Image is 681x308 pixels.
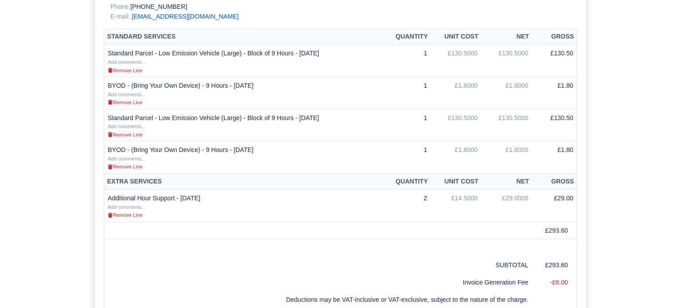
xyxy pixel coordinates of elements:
[532,173,577,190] th: Gross
[382,109,431,141] td: 1
[532,28,577,45] th: Gross
[104,77,383,109] td: BYOD - (Bring Your Own Device) - 9 Hours - [DATE]
[532,257,577,274] td: £293.60
[108,211,142,218] a: Remove Line
[108,66,142,74] a: Remove Line
[110,3,130,10] span: Phone:
[431,28,481,45] th: Unit Cost
[431,190,481,222] td: £14.5000
[481,141,532,174] td: £1.8000
[481,109,532,141] td: £130.5000
[108,58,145,65] a: Add comments...
[481,45,532,77] td: £130.5000
[481,257,532,274] td: SUBTOTAL
[104,45,383,77] td: Standard Parcel - Low Emission Vehicle (Large) - Block of 9 Hours - [DATE]
[110,2,334,12] p: [PHONE_NUMBER]
[108,163,142,170] a: Remove Line
[108,59,145,65] small: Add comments...
[532,274,577,291] td: -£6.00
[132,13,239,20] a: [EMAIL_ADDRESS][DOMAIN_NAME]
[104,28,383,45] th: Standard Services
[481,190,532,222] td: £29.0000
[104,274,532,291] td: Invoice Generation Fee
[637,265,681,308] iframe: Chat Widget
[108,155,145,162] a: Add comments...
[104,190,383,222] td: Additional Hour Support - [DATE]
[481,173,532,190] th: Net
[108,131,142,138] a: Remove Line
[108,98,142,105] a: Remove Line
[108,132,142,137] small: Remove Line
[382,173,431,190] th: Quantity
[108,164,142,169] small: Remove Line
[382,28,431,45] th: Quantity
[108,156,145,161] small: Add comments...
[532,77,577,109] td: £1.80
[532,222,577,239] td: £293.60
[382,141,431,174] td: 1
[104,109,383,141] td: Standard Parcel - Low Emission Vehicle (Large) - Block of 9 Hours - [DATE]
[104,141,383,174] td: BYOD - (Bring Your Own Device) - 9 Hours - [DATE]
[108,212,142,218] small: Remove Line
[532,190,577,222] td: £29.00
[108,68,142,73] small: Remove Line
[108,204,145,210] small: Add comments...
[431,45,481,77] td: £130.5000
[481,28,532,45] th: Net
[431,173,481,190] th: Unit Cost
[110,13,130,20] span: E-mail:
[431,109,481,141] td: £130.5000
[532,45,577,77] td: £130.50
[532,109,577,141] td: £130.50
[431,141,481,174] td: £1.8000
[108,92,145,97] small: Add comments...
[481,77,532,109] td: £1.8000
[108,124,145,129] small: Add comments...
[382,77,431,109] td: 1
[431,77,481,109] td: £1.8000
[108,122,145,129] a: Add comments...
[382,45,431,77] td: 1
[108,100,142,105] small: Remove Line
[382,190,431,222] td: 2
[108,90,145,97] a: Add comments...
[108,203,145,210] a: Add comments...
[104,173,383,190] th: Extra Services
[532,141,577,174] td: £1.80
